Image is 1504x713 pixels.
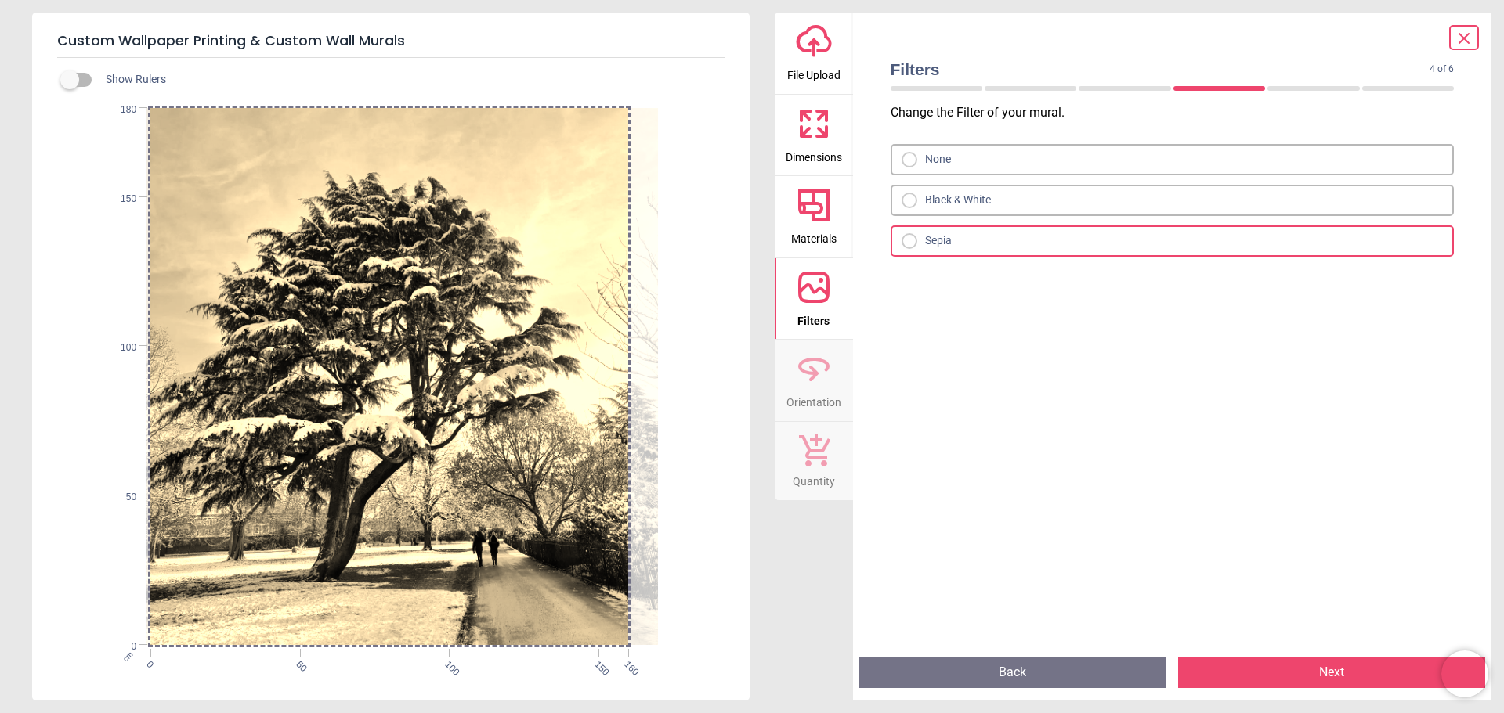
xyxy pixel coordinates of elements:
[121,650,135,663] span: cm
[925,233,952,249] div: Sepia
[787,60,841,84] span: File Upload
[775,176,853,257] button: Materials
[107,103,136,117] span: 180
[859,657,1166,688] button: Back
[1430,63,1454,76] span: 4 of 6
[70,70,750,89] div: Show Rulers
[775,258,853,340] button: Filters
[775,95,853,176] button: Dimensions
[791,224,837,247] span: Materials
[775,13,853,94] button: File Upload
[107,193,136,206] span: 150
[786,142,842,166] span: Dimensions
[891,58,1430,81] span: Filters
[797,306,830,329] span: Filters
[925,193,991,208] div: Black & White
[442,658,452,668] span: 100
[143,658,154,668] span: 0
[1441,650,1488,697] iframe: Brevo live chat
[786,387,841,411] span: Orientation
[775,422,853,500] button: Quantity
[293,658,303,668] span: 50
[107,640,136,654] span: 0
[793,466,835,490] span: Quantity
[57,25,725,58] h5: Custom Wallpaper Printing & Custom Wall Murals
[107,491,136,504] span: 50
[1178,657,1485,688] button: Next
[107,341,136,355] span: 100
[775,340,853,421] button: Orientation
[891,104,1467,121] p: Change the Filter of your mural .
[925,152,951,167] div: None
[621,658,631,668] span: 160
[591,658,602,668] span: 150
